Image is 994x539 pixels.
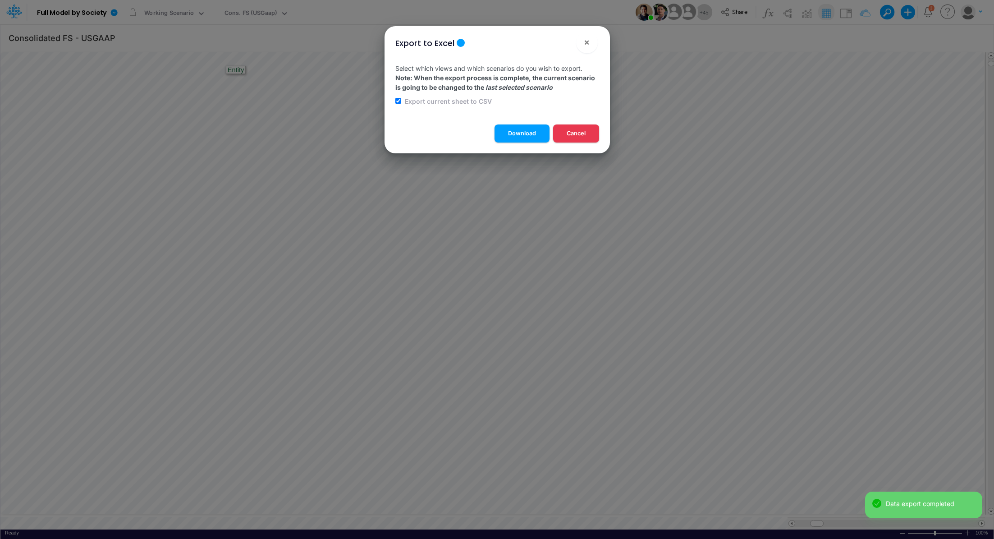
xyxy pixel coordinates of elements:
span: × [584,37,590,47]
div: Select which views and which scenarios do you wish to export. [388,56,606,117]
button: Download [495,124,550,142]
button: Cancel [553,124,599,142]
em: last selected scenario [486,83,553,91]
div: Export to Excel [395,37,454,49]
strong: Note: When the export process is complete, the current scenario is going to be changed to the [395,74,595,91]
button: Close [576,32,598,53]
label: Export current sheet to CSV [403,97,492,106]
div: Tooltip anchor [457,39,465,47]
div: Data export completed [886,499,975,508]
